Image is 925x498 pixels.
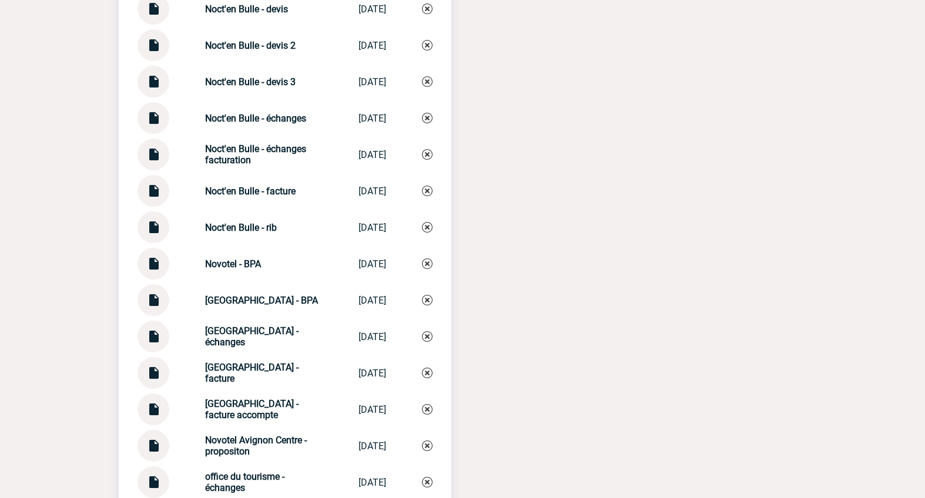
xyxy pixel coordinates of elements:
img: Supprimer [422,40,433,51]
div: [DATE] [358,331,386,342]
img: Supprimer [422,440,433,451]
strong: Noct'en Bulle - échanges [205,113,306,124]
strong: Novotel - BPA [205,258,261,270]
strong: Noct'en Bulle - devis 3 [205,76,296,88]
img: Supprimer [422,113,433,123]
img: Supprimer [422,477,433,487]
div: [DATE] [358,440,386,452]
div: [DATE] [358,76,386,88]
img: Supprimer [422,222,433,233]
img: Supprimer [422,4,433,14]
div: [DATE] [358,4,386,15]
img: Supprimer [422,295,433,305]
strong: Noct'en Bulle - devis [205,4,288,15]
img: Supprimer [422,149,433,160]
div: [DATE] [358,258,386,270]
strong: Noct'en Bulle - rib [205,222,277,233]
div: [DATE] [358,149,386,160]
div: [DATE] [358,186,386,197]
img: Supprimer [422,404,433,415]
div: [DATE] [358,295,386,306]
img: Supprimer [422,76,433,87]
div: [DATE] [358,477,386,488]
strong: Noct'en Bulle - devis 2 [205,40,296,51]
div: [DATE] [358,113,386,124]
strong: office du tourisme - échanges [205,471,284,493]
img: Supprimer [422,331,433,342]
strong: [GEOGRAPHIC_DATA] - BPA [205,295,318,306]
div: [DATE] [358,40,386,51]
div: [DATE] [358,404,386,415]
div: [DATE] [358,222,386,233]
div: [DATE] [358,368,386,379]
strong: [GEOGRAPHIC_DATA] - facture [205,362,299,384]
img: Supprimer [422,368,433,378]
img: Supprimer [422,186,433,196]
strong: Noct'en Bulle - échanges facturation [205,143,306,166]
strong: Novotel Avignon Centre - propositon [205,435,307,457]
strong: [GEOGRAPHIC_DATA] - facture accompte [205,398,299,420]
strong: [GEOGRAPHIC_DATA] - échanges [205,325,299,348]
img: Supprimer [422,258,433,269]
strong: Noct'en Bulle - facture [205,186,296,197]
